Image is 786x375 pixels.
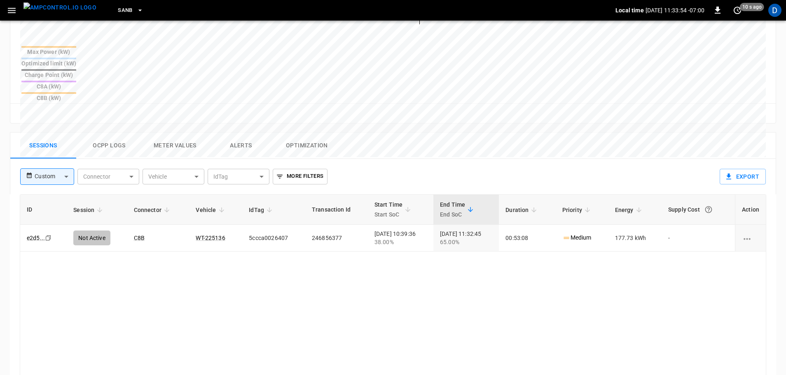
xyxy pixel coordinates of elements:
button: Export [720,169,766,184]
button: Optimization [274,133,340,159]
button: SanB [115,2,147,19]
p: End SoC [440,210,465,219]
button: The cost of your charging session based on your supply rates [701,202,716,217]
div: Start Time [374,200,403,219]
button: Alerts [208,133,274,159]
button: Meter Values [142,133,208,159]
p: Local time [615,6,644,14]
span: Duration [505,205,539,215]
span: SanB [118,6,133,15]
div: End Time [440,200,465,219]
span: Connector [134,205,172,215]
th: Action [735,195,766,225]
span: Start TimeStart SoC [374,200,414,219]
th: ID [20,195,67,225]
th: Transaction Id [305,195,368,225]
div: Custom [35,169,74,184]
span: Energy [615,205,644,215]
span: Priority [562,205,593,215]
span: 10 s ago [740,3,764,11]
button: set refresh interval [731,4,744,17]
span: Vehicle [196,205,227,215]
div: profile-icon [768,4,781,17]
img: ampcontrol.io logo [23,2,96,13]
div: charging session options [742,234,759,242]
span: End TimeEnd SoC [440,200,476,219]
button: More Filters [273,169,327,184]
button: Sessions [10,133,76,159]
span: IdTag [249,205,275,215]
p: [DATE] 11:33:54 -07:00 [646,6,704,14]
p: Start SoC [374,210,403,219]
table: sessions table [20,195,766,252]
div: Supply Cost [668,202,728,217]
span: Session [73,205,105,215]
button: Ocpp logs [76,133,142,159]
